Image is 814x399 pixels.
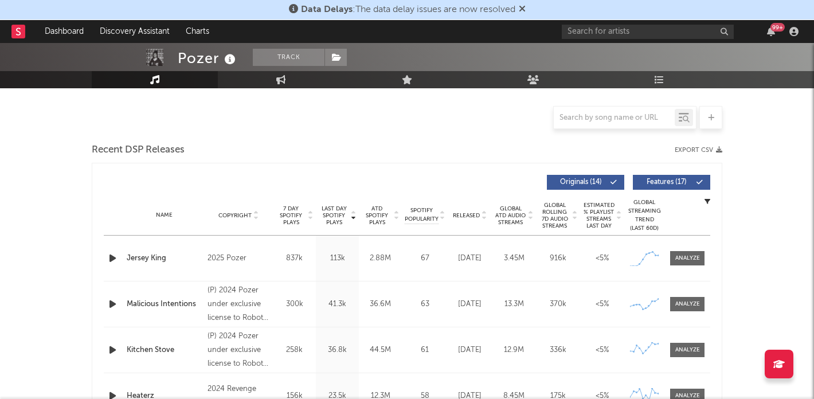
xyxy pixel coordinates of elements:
div: 44.5M [362,345,399,356]
div: <5% [583,299,621,310]
div: 370k [539,299,577,310]
div: <5% [583,345,621,356]
div: 67 [405,253,445,264]
div: 3.45M [495,253,533,264]
div: 99 + [770,23,785,32]
button: Export CSV [675,147,722,154]
div: [DATE] [451,253,489,264]
div: (P) 2024 Pozer under exclusive license to Robots & Humans Limited & RCA, a division of Sony Music... [208,330,270,371]
span: Released [453,212,480,219]
span: Global Rolling 7D Audio Streams [539,202,570,229]
span: Recent DSP Releases [92,143,185,157]
div: 258k [276,345,313,356]
span: Features ( 17 ) [640,179,693,186]
div: Name [127,211,202,220]
div: Pozer [178,49,238,68]
a: Discovery Assistant [92,20,178,43]
div: 916k [539,253,577,264]
div: Global Streaming Trend (Last 60D) [627,198,662,233]
div: 63 [405,299,445,310]
div: (P) 2024 Pozer under exclusive license to Robots & Humans Limited & RCA, a division of Sony Music... [208,284,270,325]
a: Dashboard [37,20,92,43]
div: 12.9M [495,345,533,356]
button: Features(17) [633,175,710,190]
div: 36.6M [362,299,399,310]
span: Last Day Spotify Plays [319,205,349,226]
div: 336k [539,345,577,356]
a: Jersey King [127,253,202,264]
span: Estimated % Playlist Streams Last Day [583,202,615,229]
a: Kitchen Stove [127,345,202,356]
a: Charts [178,20,217,43]
div: [DATE] [451,345,489,356]
span: Global ATD Audio Streams [495,205,526,226]
span: Dismiss [519,5,526,14]
div: 41.3k [319,299,356,310]
div: 61 [405,345,445,356]
div: 2.88M [362,253,399,264]
span: 7 Day Spotify Plays [276,205,306,226]
div: 837k [276,253,313,264]
div: 2025 Pozer [208,252,270,265]
span: Data Delays [301,5,353,14]
span: Copyright [218,212,252,219]
span: Originals ( 14 ) [554,179,607,186]
div: 13.3M [495,299,533,310]
input: Search by song name or URL [554,114,675,123]
div: 113k [319,253,356,264]
a: Malicious Intentions [127,299,202,310]
div: 36.8k [319,345,356,356]
span: Spotify Popularity [405,206,439,224]
div: <5% [583,253,621,264]
div: [DATE] [451,299,489,310]
span: : The data delay issues are now resolved [301,5,515,14]
span: ATD Spotify Plays [362,205,392,226]
button: Track [253,49,324,66]
button: 99+ [767,27,775,36]
div: 300k [276,299,313,310]
input: Search for artists [562,25,734,39]
button: Originals(14) [547,175,624,190]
